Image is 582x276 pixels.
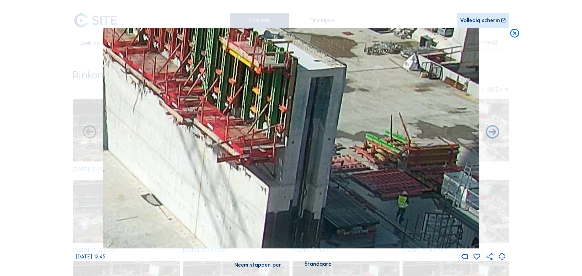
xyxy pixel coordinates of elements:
img: Image [103,28,480,249]
div: Standaard [305,261,332,267]
div: Standaard [288,261,348,269]
i: Forward [82,124,98,141]
div: Neem stappen per: [234,262,283,268]
div: Volledig scherm [460,18,500,24]
span: [DATE] 12:45 [76,253,105,260]
i: Back [484,124,500,141]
